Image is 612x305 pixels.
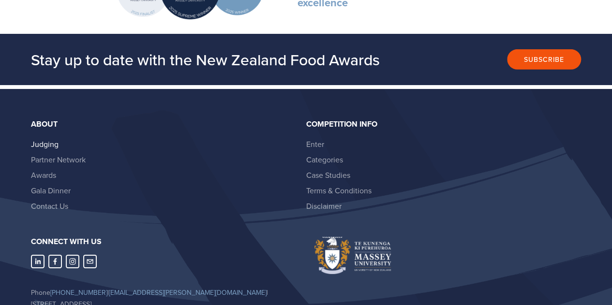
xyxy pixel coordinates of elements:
a: Case Studies [306,170,350,180]
a: Abbie Harris [48,255,62,268]
a: Awards [31,170,56,180]
a: nzfoodawards@massey.ac.nz [83,255,97,268]
a: Judging [31,139,59,149]
div: Competition Info [306,120,573,129]
a: Partner Network [31,154,86,165]
a: [EMAIL_ADDRESS][PERSON_NAME][DOMAIN_NAME] [109,288,267,297]
a: Instagram [66,255,79,268]
a: Enter [306,139,324,149]
div: About [31,120,298,129]
a: Gala Dinner [31,185,71,196]
button: Subscribe [507,49,581,70]
a: Terms & Conditions [306,185,372,196]
a: Disclaimer [306,201,342,211]
a: Contact Us [31,201,68,211]
a: LinkedIn [31,255,45,268]
a: Categories [306,154,343,165]
h2: Stay up to date with the New Zealand Food Awards [31,50,392,69]
h3: Connect with us [31,237,298,247]
a: [PHONE_NUMBER] [50,288,107,297]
